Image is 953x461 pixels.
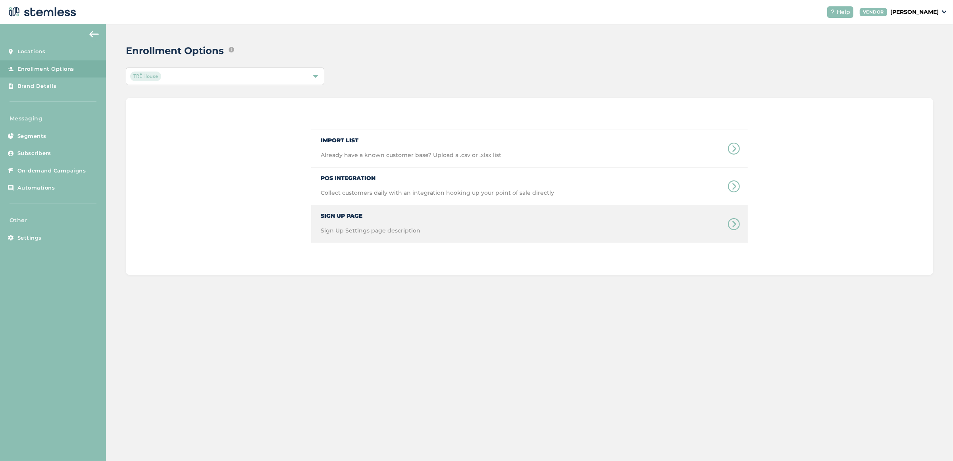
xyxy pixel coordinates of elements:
[126,44,224,58] h2: Enrollment Options
[321,151,501,167] span: Already have a known customer base? Upload a .csv or .xlsx list
[130,72,161,81] span: TRĒ House
[17,132,46,140] span: Segments
[17,65,74,73] span: Enrollment Options
[6,4,76,20] img: logo-dark-0685b13c.svg
[913,423,953,461] iframe: Chat Widget
[17,234,42,242] span: Settings
[942,10,947,14] img: icon_down-arrow-small-66adaf34.svg
[17,184,55,192] span: Automations
[311,168,748,205] a: POS IntegrationCollect customers daily with an integration hooking up your point of sale directly
[17,82,57,90] span: Brand Details
[17,48,46,56] span: Locations
[321,227,420,243] span: Sign Up Settings page description
[321,189,554,205] span: Collect customers daily with an integration hooking up your point of sale directly
[89,31,99,37] img: icon-arrow-back-accent-c549486e.svg
[311,130,748,167] a: Import ListAlready have a known customer base? Upload a .csv or .xlsx list
[830,10,835,14] img: icon-help-white-03924b79.svg
[17,167,86,175] span: On-demand Campaigns
[321,168,554,182] span: POS Integration
[321,130,501,145] span: Import List
[890,8,939,16] p: [PERSON_NAME]
[860,8,887,16] div: VENDOR
[17,149,51,157] span: Subscribers
[837,8,850,16] span: Help
[229,47,234,52] img: icon-info-236977d2.svg
[311,205,748,243] a: Sign Up PageSign Up Settings page description
[321,205,420,220] span: Sign Up Page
